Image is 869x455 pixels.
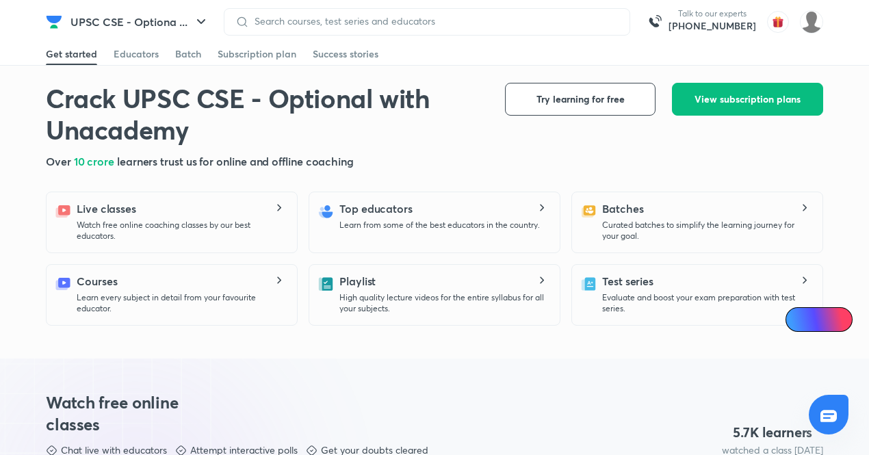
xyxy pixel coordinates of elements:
div: Batch [175,47,201,61]
span: Try learning for free [536,92,625,106]
h3: Watch free online classes [46,391,205,435]
p: Learn every subject in detail from your favourite educator. [77,292,286,314]
span: Over [46,154,74,168]
div: Get started [46,47,97,61]
a: Batch [175,43,201,65]
img: avatar [767,11,789,33]
h5: Live classes [77,200,136,217]
button: UPSC CSE - Optiona ... [62,8,218,36]
span: View subscription plans [695,92,801,106]
div: Educators [114,47,159,61]
img: Icon [794,314,805,325]
span: learners trust us for online and offline coaching [117,154,354,168]
h5: Batches [602,200,643,217]
h5: Test series [602,273,653,289]
img: kuldeep Ahir [800,10,823,34]
h5: Courses [77,273,117,289]
a: Subscription plan [218,43,296,65]
img: call-us [641,8,669,36]
a: Ai Doubts [786,307,853,332]
p: Watch free online coaching classes by our best educators. [77,220,286,242]
div: Subscription plan [218,47,296,61]
input: Search courses, test series and educators [249,16,619,27]
p: High quality lecture videos for the entire syllabus for all your subjects. [339,292,549,314]
div: Success stories [313,47,378,61]
a: Get started [46,43,97,65]
a: [PHONE_NUMBER] [669,19,756,33]
p: Curated batches to simplify the learning journey for your goal. [602,220,812,242]
a: Success stories [313,43,378,65]
span: 10 crore [74,154,117,168]
button: Try learning for free [505,83,656,116]
h5: Playlist [339,273,376,289]
span: Ai Doubts [808,314,844,325]
p: Learn from some of the best educators in the country. [339,220,540,231]
h5: Top educators [339,200,413,217]
h1: Crack UPSC CSE - Optional with Unacademy [46,83,483,145]
img: Company Logo [46,14,62,30]
a: Educators [114,43,159,65]
p: Talk to our experts [669,8,756,19]
button: View subscription plans [672,83,823,116]
p: Evaluate and boost your exam preparation with test series. [602,292,812,314]
h4: 5.7 K learners [733,424,813,441]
